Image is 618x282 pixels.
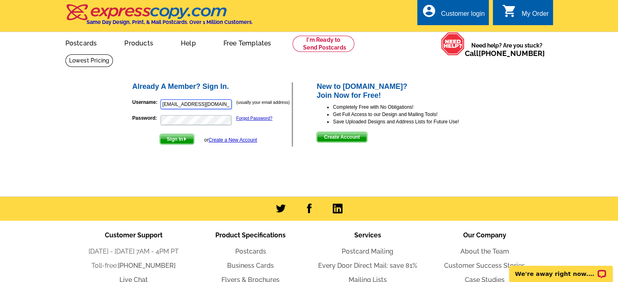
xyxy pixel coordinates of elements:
[75,247,192,256] li: [DATE] - [DATE] 7AM - 4PM PT
[168,33,209,52] a: Help
[87,19,253,25] h4: Same Day Design, Print, & Mail Postcards. Over 1 Million Customers.
[342,248,393,255] a: Postcard Mailing
[210,33,284,52] a: Free Templates
[236,100,290,105] small: (usually your email address)
[421,4,436,18] i: account_circle
[502,4,517,18] i: shopping_cart
[317,82,487,100] h2: New to [DOMAIN_NAME]? Join Now for Free!
[318,262,417,269] a: Every Door Direct Mail: save 81%
[183,137,187,141] img: button-next-arrow-white.png
[118,262,176,269] a: [PHONE_NUMBER]
[444,262,525,269] a: Customer Success Stories
[65,10,253,25] a: Same Day Design, Print, & Mail Postcards. Over 1 Million Customers.
[441,10,485,22] div: Customer login
[111,33,166,52] a: Products
[504,256,618,282] iframe: LiveChat chat widget
[421,9,485,19] a: account_circle Customer login
[333,111,487,118] li: Get Full Access to our Design and Mailing Tools!
[132,114,160,122] label: Password:
[502,9,549,19] a: shopping_cart My Order
[463,231,506,239] span: Our Company
[227,262,274,269] a: Business Cards
[132,82,292,91] h2: Already A Member? Sign In.
[522,10,549,22] div: My Order
[441,32,465,56] img: help
[460,248,509,255] a: About the Team
[75,261,192,271] li: Toll-free:
[465,49,545,58] span: Call
[160,134,194,144] span: Sign In
[317,132,367,142] button: Create Account
[215,231,286,239] span: Product Specifications
[333,118,487,125] li: Save Uploaded Designs and Address Lists for Future Use!
[208,137,257,143] a: Create a New Account
[204,136,257,144] div: or
[235,248,266,255] a: Postcards
[236,116,272,121] a: Forgot Password?
[317,132,366,142] span: Create Account
[52,33,110,52] a: Postcards
[160,134,194,144] button: Sign In
[479,49,545,58] a: [PHONE_NUMBER]
[354,231,381,239] span: Services
[465,41,549,58] span: Need help? Are you stuck?
[105,231,163,239] span: Customer Support
[333,103,487,111] li: Completely Free with No Obligations!
[132,99,160,106] label: Username:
